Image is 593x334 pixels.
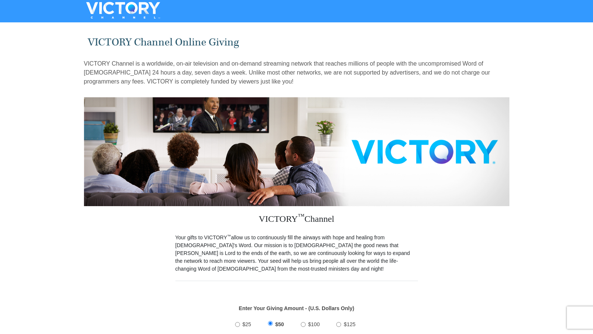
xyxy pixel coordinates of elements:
[308,321,320,327] span: $100
[175,206,418,234] h3: VICTORY Channel
[344,321,355,327] span: $125
[88,36,505,48] h1: VICTORY Channel Online Giving
[275,321,284,327] span: $50
[243,321,251,327] span: $25
[227,234,231,238] sup: ™
[298,212,305,220] sup: ™
[84,59,509,86] p: VICTORY Channel is a worldwide, on-air television and on-demand streaming network that reaches mi...
[77,2,170,19] img: VICTORYTHON - VICTORY Channel
[239,305,354,311] strong: Enter Your Giving Amount - (U.S. Dollars Only)
[175,234,418,273] p: Your gifts to VICTORY allow us to continuously fill the airways with hope and healing from [DEMOG...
